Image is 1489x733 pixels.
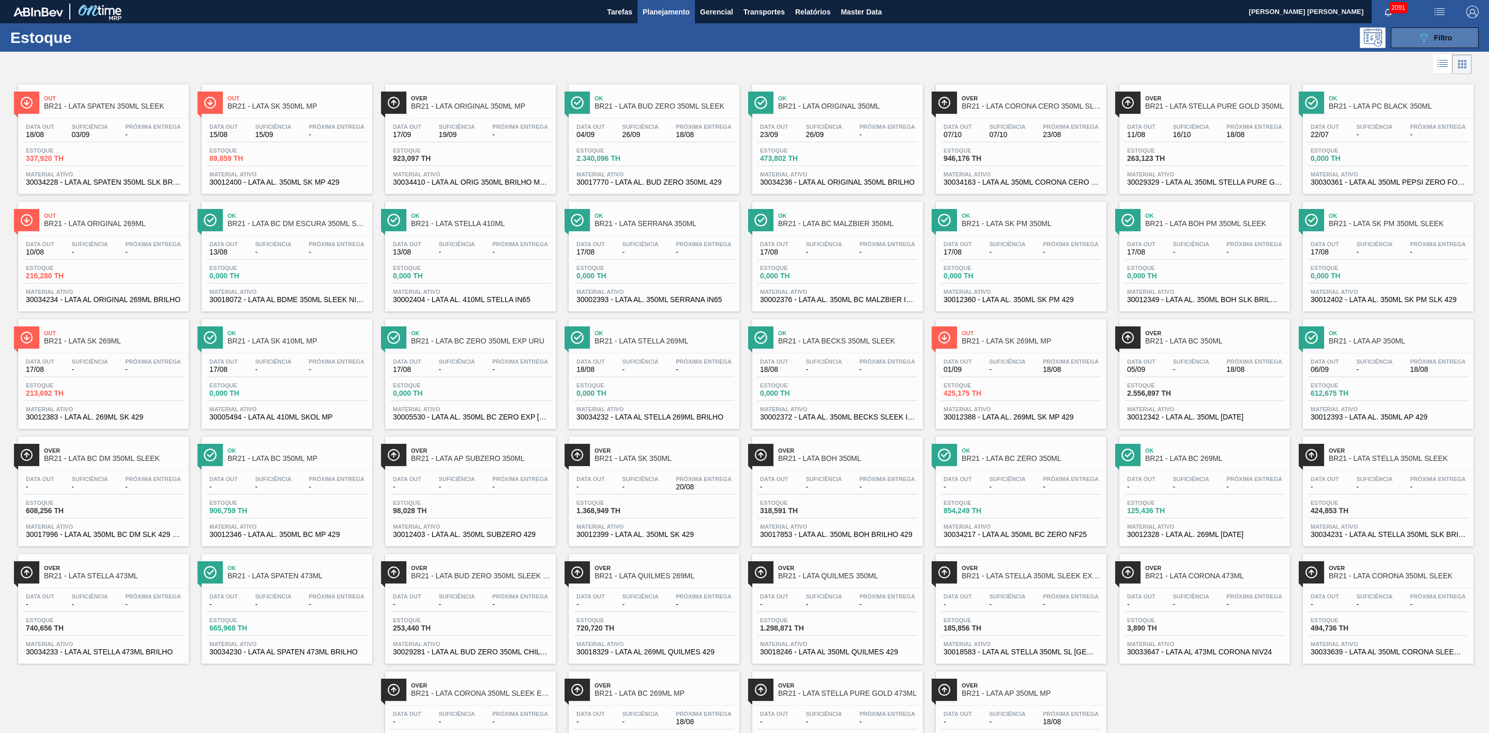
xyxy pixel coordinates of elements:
span: BR21 - LATA BUD ZERO 350ML SLEEK [595,102,734,110]
a: ÍconeOutBR21 - LATA SK 350ML MPData out15/08Suficiência15/09Próxima Entrega-Estoque89,859 THMater... [194,77,377,194]
span: Data out [576,358,605,365]
span: Planejamento [643,6,690,18]
span: 2.340,096 TH [576,155,649,162]
span: - [622,248,658,256]
span: 30030361 - LATA AL 350ML PEPSI ZERO FOSCA NIV24 [1311,178,1466,186]
span: Suficiência [806,358,842,365]
span: Material ativo [26,289,181,295]
span: 0,000 TH [1311,272,1383,280]
span: Ok [227,330,367,336]
a: ÍconeOverBR21 - LATA CORONA CERO 350ML SLEEKData out07/10Suficiência07/10Próxima Entrega23/08Esto... [928,77,1112,194]
img: Ícone [20,331,33,344]
span: Data out [393,358,421,365]
span: Próxima Entrega [676,124,732,130]
a: ÍconeOutBR21 - LATA SK 269ML MPData out01/09Suficiência-Próxima Entrega18/08Estoque425,175 THMate... [928,311,1112,429]
span: Material ativo [209,289,364,295]
span: Suficiência [1356,358,1392,365]
span: BR21 - LATA STELLA 269ML [595,337,734,345]
span: Suficiência [1173,241,1209,247]
span: - [492,131,548,139]
span: Estoque [393,265,465,271]
span: - [125,131,181,139]
span: 13/08 [393,248,421,256]
span: Suficiência [1173,358,1209,365]
span: BR21 - LATA STELLA PURE GOLD 350ML [1145,102,1285,110]
span: Material ativo [944,171,1099,177]
span: 18/08 [26,131,54,139]
img: Ícone [1305,214,1318,227]
span: - [989,248,1025,256]
span: 07/10 [944,131,972,139]
span: Ok [411,330,551,336]
span: Próxima Entrega [1043,358,1099,365]
span: Estoque [1311,147,1383,154]
span: 22/07 [1311,131,1339,139]
span: 216,280 TH [26,272,98,280]
span: - [806,248,842,256]
a: ÍconeOkBR21 - LATA BC MALZBIER 350MLData out17/08Suficiência-Próxima Entrega-Estoque0,000 THMater... [744,194,928,311]
span: Estoque [26,147,98,154]
img: Ícone [938,214,951,227]
a: ÍconeOkBR21 - LATA AP 350MLData out06/09Suficiência-Próxima Entrega18/08Estoque612,675 THMaterial... [1295,311,1479,429]
span: Out [44,213,184,219]
span: Data out [1311,124,1339,130]
span: BR21 - LATA ORIGINAL 350ML MP [411,102,551,110]
span: Material ativo [26,171,181,177]
a: ÍconeOkBR21 - LATA BECKS 350ML SLEEKData out18/08Suficiência-Próxima Entrega-Estoque0,000 THMater... [744,311,928,429]
span: Material ativo [1127,171,1282,177]
img: Ícone [387,331,400,344]
span: Over [1145,330,1285,336]
span: Próxima Entrega [492,241,548,247]
a: ÍconeOverBR21 - LATA BC 350MLData out05/09Suficiência-Próxima Entrega18/08Estoque2.556,897 THMate... [1112,311,1295,429]
a: ÍconeOutBR21 - LATA SPATEN 350ML SLEEKData out18/08Suficiência03/09Próxima Entrega-Estoque337,920... [10,77,194,194]
span: Data out [393,241,421,247]
span: BR21 - LATA PC BLACK 350ML [1329,102,1468,110]
span: Próxima Entrega [309,124,364,130]
img: Ícone [754,96,767,109]
span: Suficiência [71,124,108,130]
a: ÍconeOkBR21 - LATA SK PM 350MLData out17/08Suficiência-Próxima Entrega-Estoque0,000 THMaterial at... [928,194,1112,311]
span: Data out [1127,358,1156,365]
span: Ok [595,330,734,336]
span: BR21 - LATA SERRANA 350ML [595,220,734,228]
a: ÍconeOutBR21 - LATA SK 269MLData out17/08Suficiência-Próxima Entrega-Estoque213,692 THMaterial at... [10,311,194,429]
span: BR21 - LATA ORIGINAL 269ML [44,220,184,228]
span: 17/08 [576,248,605,256]
span: 0,000 TH [944,272,1016,280]
span: Próxima Entrega [676,241,732,247]
span: 11/08 [1127,131,1156,139]
img: userActions [1433,6,1446,18]
span: Próxima Entrega [859,241,915,247]
span: BR21 - LATA STELLA 410ML [411,220,551,228]
span: 17/08 [26,366,54,373]
span: Estoque [944,265,1016,271]
span: Próxima Entrega [125,241,181,247]
span: BR21 - LATA BC DM ESCURA 350ML SLEEK [227,220,367,228]
span: Suficiência [1173,124,1209,130]
span: Transportes [743,6,785,18]
span: BR21 - LATA BOH PM 350ML SLEEK [1145,220,1285,228]
span: 26/09 [806,131,842,139]
span: BR21 - LATA BECKS 350ML SLEEK [778,337,918,345]
span: Próxima Entrega [1410,124,1466,130]
img: Logout [1466,6,1479,18]
span: Data out [1127,124,1156,130]
span: Gerencial [700,6,733,18]
a: ÍconeOverBR21 - LATA STELLA PURE GOLD 350MLData out11/08Suficiência16/10Próxima Entrega18/08Estoq... [1112,77,1295,194]
span: Out [44,330,184,336]
a: ÍconeOkBR21 - LATA STELLA 269MLData out18/08Suficiência-Próxima Entrega-Estoque0,000 THMaterial a... [561,311,744,429]
span: Out [44,95,184,101]
span: - [71,248,108,256]
span: BR21 - LATA BC 350ML [1145,337,1285,345]
img: Ícone [938,96,951,109]
span: 30012349 - LATA AL. 350ML BOH SLK BRILHO 429 [1127,296,1282,304]
span: - [438,248,475,256]
span: Data out [576,124,605,130]
img: Ícone [1305,331,1318,344]
img: Ícone [1121,214,1134,227]
span: 16/10 [1173,131,1209,139]
span: Data out [760,358,788,365]
span: Próxima Entrega [125,358,181,365]
span: Data out [944,124,972,130]
span: 30029329 - LATA AL 350ML STELLA PURE GOLD [1127,178,1282,186]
